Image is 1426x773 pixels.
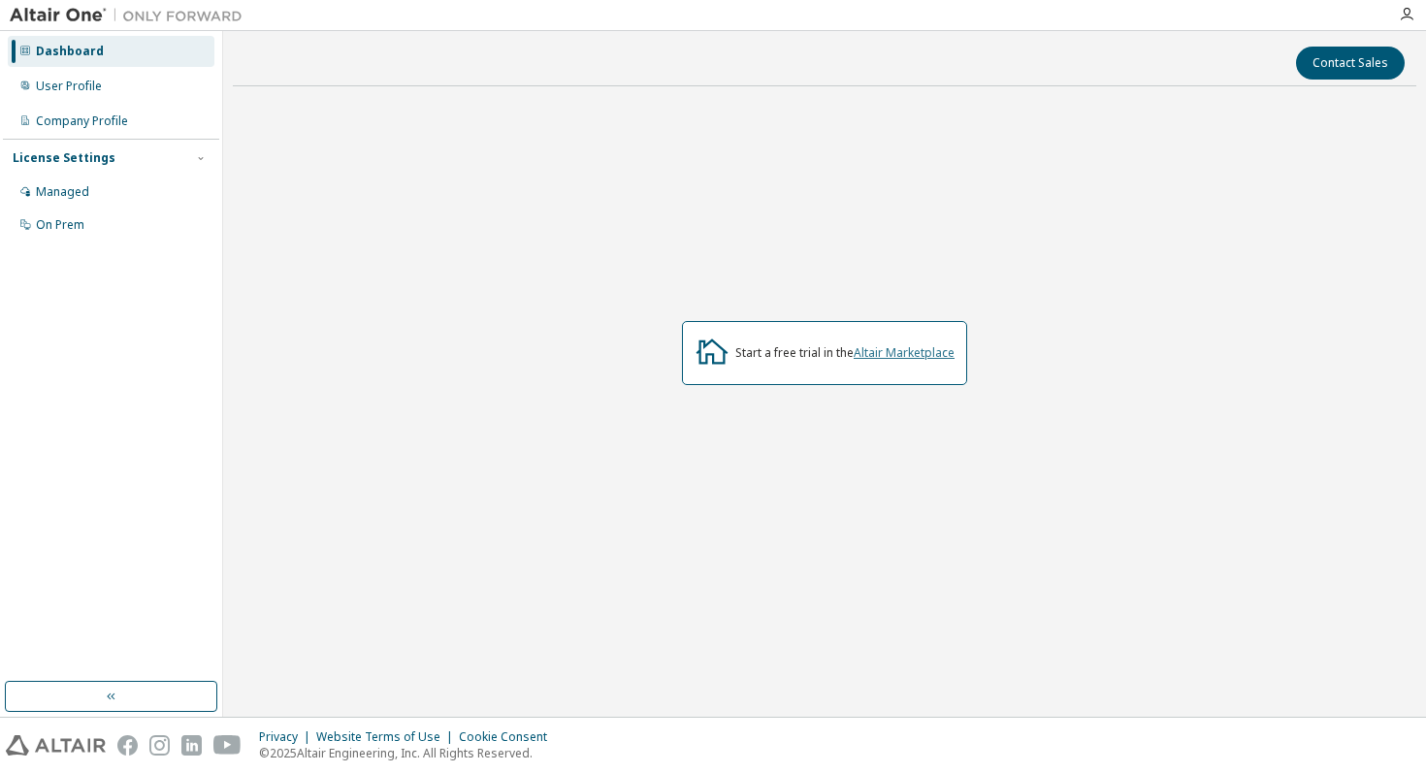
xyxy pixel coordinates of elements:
[36,184,89,200] div: Managed
[316,729,459,745] div: Website Terms of Use
[10,6,252,25] img: Altair One
[36,79,102,94] div: User Profile
[1296,47,1405,80] button: Contact Sales
[854,344,955,361] a: Altair Marketplace
[117,735,138,756] img: facebook.svg
[181,735,202,756] img: linkedin.svg
[36,113,128,129] div: Company Profile
[735,345,955,361] div: Start a free trial in the
[149,735,170,756] img: instagram.svg
[36,217,84,233] div: On Prem
[459,729,559,745] div: Cookie Consent
[213,735,242,756] img: youtube.svg
[259,745,559,761] p: © 2025 Altair Engineering, Inc. All Rights Reserved.
[13,150,115,166] div: License Settings
[36,44,104,59] div: Dashboard
[259,729,316,745] div: Privacy
[6,735,106,756] img: altair_logo.svg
